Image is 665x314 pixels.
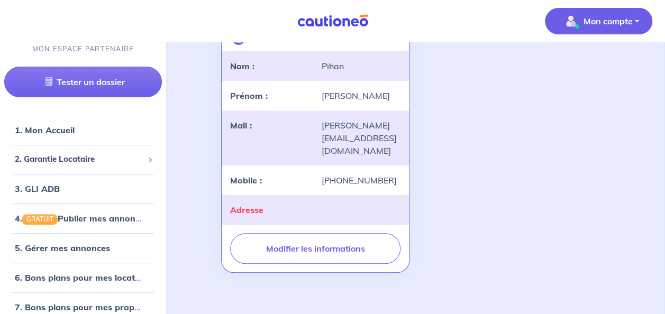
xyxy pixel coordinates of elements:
strong: Prénom : [230,90,268,101]
a: Tester un dossier [4,67,162,98]
div: 6. Bons plans pour mes locataires [4,267,162,288]
a: 4.GRATUITPublier mes annonces [15,213,149,224]
strong: Mobile : [230,175,262,186]
img: illu_account_valid_menu.svg [562,13,579,30]
div: 4.GRATUITPublier mes annonces [4,208,162,229]
a: 5. Gérer mes annonces [15,243,110,253]
p: Mon compte [584,15,633,27]
div: 2. Garantie Locataire [4,150,162,170]
span: 2. Garantie Locataire [15,154,143,166]
div: 1. Mon Accueil [4,120,162,141]
strong: Nom : [230,61,254,71]
a: 3. GLI ADB [15,183,60,194]
div: [PHONE_NUMBER] [315,174,407,187]
strong: Adresse [230,205,263,215]
div: [PERSON_NAME][EMAIL_ADDRESS][DOMAIN_NAME] [315,119,407,157]
strong: Mail : [230,120,252,131]
div: [PERSON_NAME] [315,89,407,102]
div: 3. GLI ADB [4,178,162,199]
div: Pihan [315,60,407,72]
p: MON ESPACE PARTENAIRE [32,44,134,54]
a: 1. Mon Accueil [15,125,75,136]
button: Modifier les informations [230,233,400,264]
a: 7. Bons plans pour mes propriétaires [15,302,168,312]
a: 6. Bons plans pour mes locataires [15,272,155,283]
div: 5. Gérer mes annonces [4,237,162,258]
img: Cautioneo [293,14,372,27]
button: illu_account_valid_menu.svgMon compte [545,8,652,34]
